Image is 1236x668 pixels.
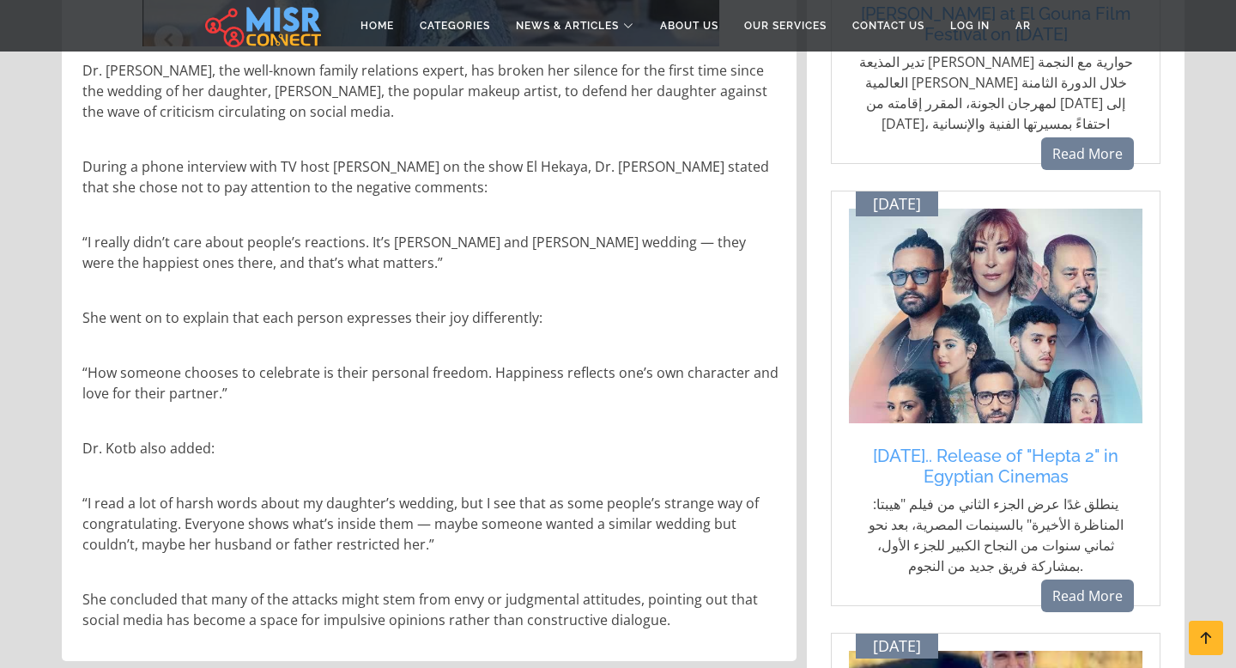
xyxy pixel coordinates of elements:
p: Dr. Kotb also added: [82,438,779,458]
a: Log in [937,9,1003,42]
a: About Us [647,9,731,42]
a: Read More [1041,137,1134,170]
a: Contact Us [839,9,937,42]
p: “I really didn’t care about people’s reactions. It’s [PERSON_NAME] and [PERSON_NAME] wedding — th... [82,232,779,273]
a: AR [1003,9,1044,42]
p: Dr. [PERSON_NAME], the well-known family relations expert, has broken her silence for the first t... [82,60,779,122]
a: Home [348,9,407,42]
p: During a phone interview with TV host [PERSON_NAME] on the show El Hekaya, Dr. [PERSON_NAME] stat... [82,156,779,197]
a: [DATE].. Release of "Hepta 2" in Egyptian Cinemas [857,446,1134,487]
img: ملصق فيلم هيبتا 2 مع أبطال الفيلم في السينمات المصرية [849,209,1142,423]
p: ينطلق غدًا عرض الجزء الثاني من فيلم "هيبتا: المناظرة الأخيرة" بالسينمات المصرية، بعد نحو ثماني سن... [857,494,1134,576]
p: “I read a lot of harsh words about my daughter’s wedding, but I see that as some people’s strange... [82,493,779,555]
a: News & Articles [503,9,647,42]
span: News & Articles [516,18,619,33]
a: Categories [407,9,503,42]
p: تدير المذيعة [PERSON_NAME] حوارية مع النجمة العالمية [PERSON_NAME] خلال الدورة الثامنة لمهرجان ال... [857,52,1134,155]
span: [DATE] [873,637,921,656]
span: [DATE] [873,195,921,214]
a: Read More [1041,580,1134,612]
p: “How someone chooses to celebrate is their personal freedom. Happiness reflects one’s own charact... [82,362,779,404]
img: main.misr_connect [205,4,320,47]
p: She went on to explain that each person expresses their joy differently: [82,307,779,328]
p: She concluded that many of the attacks might stem from envy or judgmental attitudes, pointing out... [82,589,779,630]
a: Our Services [731,9,839,42]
